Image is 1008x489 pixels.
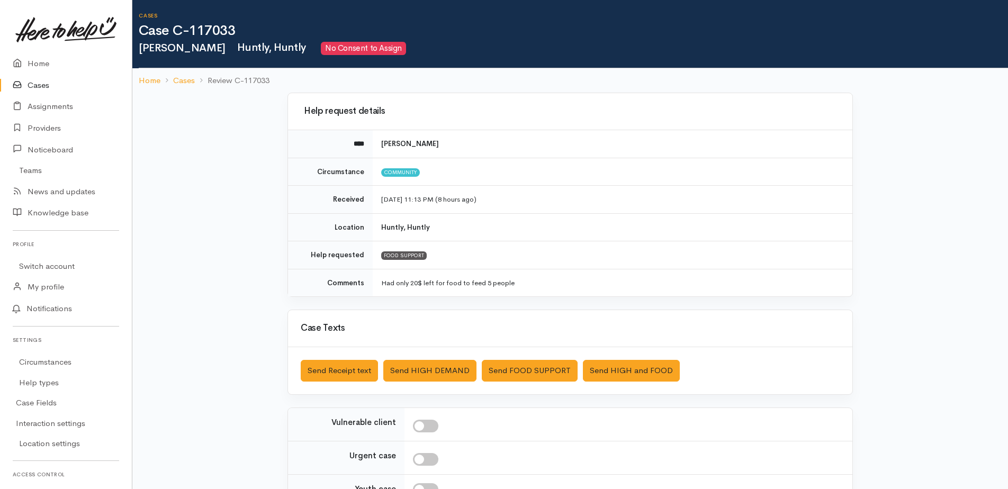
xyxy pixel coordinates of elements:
td: Help requested [288,241,373,269]
button: Send HIGH DEMAND [383,360,476,382]
label: Vulnerable client [331,416,396,429]
h3: Help request details [301,106,840,116]
h1: Case C-117033 [139,23,1008,39]
div: FOOD SUPPORT [381,251,427,260]
span: Community [381,168,420,177]
h6: Access control [13,467,119,482]
button: Send Receipt text [301,360,378,382]
h2: [PERSON_NAME] [139,42,1008,55]
td: Circumstance [288,158,373,186]
b: [PERSON_NAME] [381,139,439,148]
nav: breadcrumb [132,68,1008,93]
li: Review C-117033 [195,75,269,87]
a: Cases [173,75,195,87]
h6: Cases [139,13,1008,19]
td: Location [288,213,373,241]
td: Had only 20$ left for food to feed 5 people [373,269,852,296]
label: Urgent case [349,450,396,462]
a: Home [139,75,160,87]
td: Comments [288,269,373,296]
span: Huntly, Huntly [232,41,306,54]
span: No Consent to Assign [321,42,406,55]
b: Huntly, Huntly [381,223,430,232]
td: [DATE] 11:13 PM (8 hours ago) [373,186,852,214]
button: Send FOOD SUPPORT [482,360,578,382]
h6: Settings [13,333,119,347]
td: Received [288,186,373,214]
h6: Profile [13,237,119,251]
h3: Case Texts [301,323,840,333]
button: Send HIGH and FOOD [583,360,680,382]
